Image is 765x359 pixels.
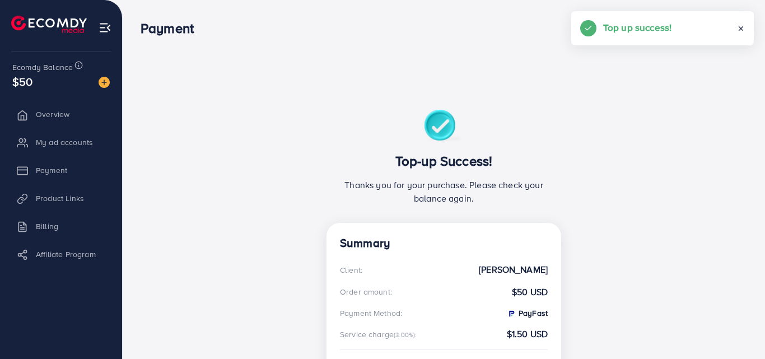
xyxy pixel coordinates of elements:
[12,62,73,73] span: Ecomdy Balance
[340,178,548,205] p: Thanks you for your purchase. Please check your balance again.
[340,286,392,297] div: Order amount:
[340,236,548,250] h4: Summary
[99,77,110,88] img: image
[340,264,362,276] div: Client:
[340,329,421,340] div: Service charge
[507,309,516,318] img: PayFast
[512,286,548,299] strong: $50 USD
[340,153,548,169] h3: Top-up Success!
[141,20,203,36] h3: Payment
[479,263,548,276] strong: [PERSON_NAME]
[12,73,32,90] span: $50
[99,21,111,34] img: menu
[394,330,417,339] small: (3.00%):
[603,20,671,35] h5: Top up success!
[507,328,548,341] strong: $1.50 USD
[424,110,464,144] img: success
[340,307,402,319] div: Payment Method:
[11,16,87,33] img: logo
[507,307,548,319] strong: PayFast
